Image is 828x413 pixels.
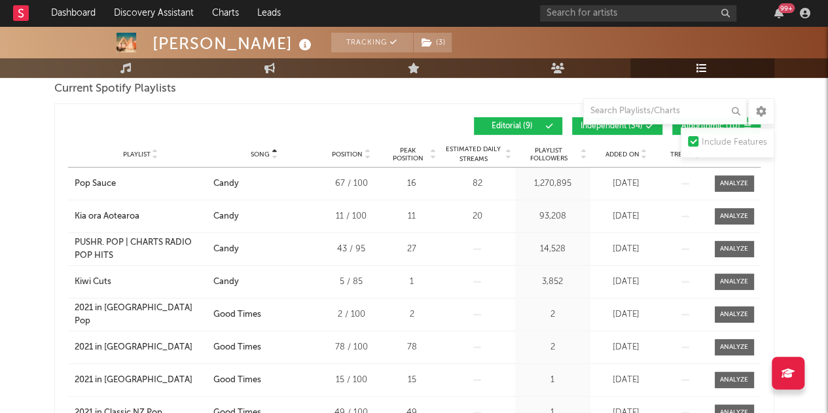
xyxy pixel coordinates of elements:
div: 1 [518,374,587,387]
div: 99 + [778,3,795,13]
span: Playlist [123,151,151,158]
input: Search for artists [540,5,736,22]
div: 20 [443,210,512,223]
div: 3,852 [518,276,587,289]
button: (3) [414,33,452,52]
div: [PERSON_NAME] [153,33,315,54]
a: 2021 in [GEOGRAPHIC_DATA] [75,374,207,387]
a: 2021 in [GEOGRAPHIC_DATA] Pop [75,302,207,327]
div: Include Features [702,135,767,151]
div: 82 [443,177,512,190]
div: 1,270,895 [518,177,587,190]
div: [DATE] [594,374,659,387]
button: Independent(34) [572,117,662,135]
div: Candy [213,177,239,190]
span: Added On [605,151,639,158]
div: 2021 in [GEOGRAPHIC_DATA] [75,374,192,387]
a: Pop Sauce [75,177,207,190]
div: [DATE] [594,243,659,256]
div: 2 / 100 [322,308,381,321]
span: Independent ( 34 ) [581,122,643,130]
span: Editorial ( 9 ) [482,122,543,130]
div: 2 [387,308,437,321]
div: 14,528 [518,243,587,256]
div: 2021 in [GEOGRAPHIC_DATA] [75,341,192,354]
div: Pop Sauce [75,177,116,190]
span: Peak Position [387,147,429,162]
div: 5 / 85 [322,276,381,289]
div: 78 [387,341,437,354]
button: Tracking [331,33,413,52]
div: Candy [213,276,239,289]
div: [DATE] [594,276,659,289]
div: 78 / 100 [322,341,381,354]
span: Estimated Daily Streams [443,145,504,164]
div: Good Times [213,341,261,354]
div: 2 [518,341,587,354]
div: 1 [387,276,437,289]
span: Algorithmic ( 10 ) [681,122,741,130]
div: [DATE] [594,341,659,354]
div: Kia ora Aotearoa [75,210,139,223]
input: Search Playlists/Charts [583,98,747,124]
div: 93,208 [518,210,587,223]
span: Position [332,151,363,158]
a: PUSHR. POP | CHARTS RADIO POP HITS [75,236,207,262]
div: [DATE] [594,308,659,321]
div: Kiwi Cuts [75,276,111,289]
button: 99+ [774,8,783,18]
button: Editorial(9) [474,117,562,135]
div: Good Times [213,374,261,387]
div: 43 / 95 [322,243,381,256]
span: Current Spotify Playlists [54,81,176,97]
div: Good Times [213,308,261,321]
span: Trend [670,151,692,158]
div: 67 / 100 [322,177,381,190]
span: Song [251,151,270,158]
span: ( 3 ) [413,33,452,52]
div: 11 / 100 [322,210,381,223]
button: Algorithmic(10) [672,117,761,135]
span: Playlist Followers [518,147,579,162]
div: 11 [387,210,437,223]
div: 27 [387,243,437,256]
a: 2021 in [GEOGRAPHIC_DATA] [75,341,207,354]
div: 15 [387,374,437,387]
div: 2 [518,308,587,321]
div: Candy [213,243,239,256]
div: 16 [387,177,437,190]
div: 15 / 100 [322,374,381,387]
div: [DATE] [594,210,659,223]
div: Candy [213,210,239,223]
div: [DATE] [594,177,659,190]
a: Kiwi Cuts [75,276,207,289]
a: Kia ora Aotearoa [75,210,207,223]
